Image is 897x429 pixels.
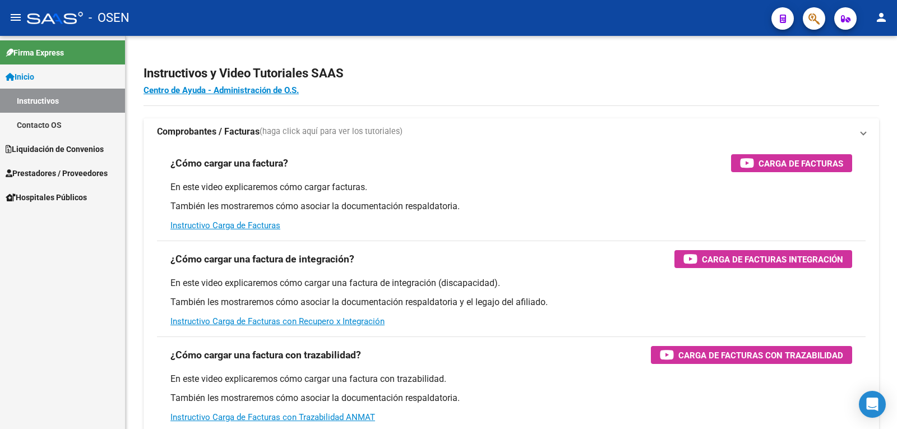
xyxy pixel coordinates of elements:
span: Liquidación de Convenios [6,143,104,155]
span: Prestadores / Proveedores [6,167,108,179]
span: (haga click aquí para ver los tutoriales) [260,126,403,138]
p: En este video explicaremos cómo cargar facturas. [170,181,852,193]
mat-icon: menu [9,11,22,24]
span: - OSEN [89,6,130,30]
span: Carga de Facturas Integración [702,252,843,266]
mat-icon: person [875,11,888,24]
button: Carga de Facturas con Trazabilidad [651,346,852,364]
h3: ¿Cómo cargar una factura con trazabilidad? [170,347,361,363]
span: Carga de Facturas [759,156,843,170]
div: Open Intercom Messenger [859,391,886,418]
p: También les mostraremos cómo asociar la documentación respaldatoria. [170,200,852,213]
span: Hospitales Públicos [6,191,87,204]
span: Carga de Facturas con Trazabilidad [678,348,843,362]
h3: ¿Cómo cargar una factura? [170,155,288,171]
strong: Comprobantes / Facturas [157,126,260,138]
a: Centro de Ayuda - Administración de O.S. [144,85,299,95]
h2: Instructivos y Video Tutoriales SAAS [144,63,879,84]
button: Carga de Facturas [731,154,852,172]
span: Inicio [6,71,34,83]
p: En este video explicaremos cómo cargar una factura con trazabilidad. [170,373,852,385]
p: En este video explicaremos cómo cargar una factura de integración (discapacidad). [170,277,852,289]
a: Instructivo Carga de Facturas con Trazabilidad ANMAT [170,412,375,422]
p: También les mostraremos cómo asociar la documentación respaldatoria y el legajo del afiliado. [170,296,852,308]
p: También les mostraremos cómo asociar la documentación respaldatoria. [170,392,852,404]
span: Firma Express [6,47,64,59]
h3: ¿Cómo cargar una factura de integración? [170,251,354,267]
button: Carga de Facturas Integración [674,250,852,268]
a: Instructivo Carga de Facturas [170,220,280,230]
mat-expansion-panel-header: Comprobantes / Facturas(haga click aquí para ver los tutoriales) [144,118,879,145]
a: Instructivo Carga de Facturas con Recupero x Integración [170,316,385,326]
